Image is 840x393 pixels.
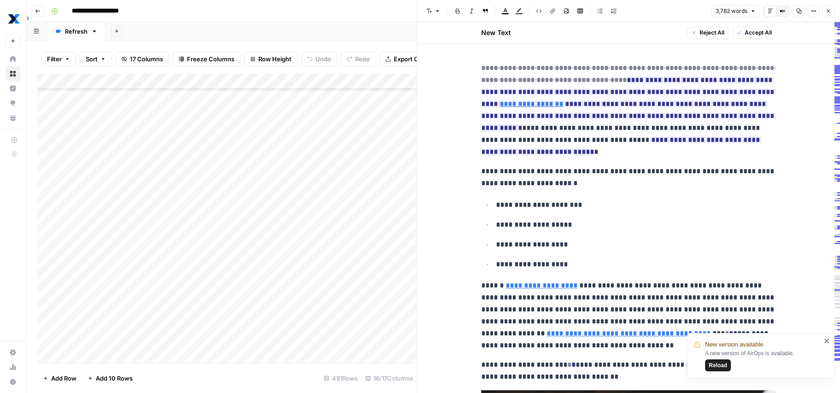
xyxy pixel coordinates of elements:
button: 3,782 words [712,5,760,17]
a: Browse [6,66,20,81]
h2: New Text [481,28,511,37]
span: Redo [355,54,370,64]
span: 17 Columns [130,54,163,64]
button: Freeze Columns [173,52,240,66]
button: Add Row [37,371,82,386]
button: Workspace: MaintainX [6,7,20,30]
button: Undo [301,52,337,66]
a: Home [6,52,20,66]
button: Redo [341,52,376,66]
span: 3,782 words [716,7,747,15]
span: Accept All [745,29,772,37]
span: Reject All [700,29,724,37]
span: Row Height [258,54,292,64]
button: 17 Columns [116,52,169,66]
span: Export CSV [394,54,426,64]
div: 16/17 Columns [362,371,417,386]
button: Reject All [687,27,729,39]
button: Sort [80,52,112,66]
span: Reload [709,361,727,370]
a: Opportunities [6,96,20,111]
a: Usage [6,360,20,375]
button: Help + Support [6,375,20,389]
a: Your Data [6,111,20,125]
button: Filter [41,52,76,66]
span: Sort [86,54,98,64]
div: A new version of AirOps is available. [705,349,821,371]
span: Filter [47,54,62,64]
span: Undo [315,54,331,64]
span: Freeze Columns [187,54,234,64]
button: Accept All [732,27,776,39]
button: Export CSV [379,52,432,66]
button: close [824,337,830,345]
span: Add Row [51,374,76,383]
a: Settings [6,345,20,360]
button: Add 10 Rows [82,371,138,386]
img: MaintainX Logo [6,11,22,27]
div: 491 Rows [320,371,362,386]
span: New version available [705,340,763,349]
a: Refresh [47,22,105,41]
div: Refresh [65,27,87,36]
a: Insights [6,81,20,96]
span: Add 10 Rows [96,374,133,383]
button: Reload [705,359,731,371]
button: Row Height [244,52,297,66]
